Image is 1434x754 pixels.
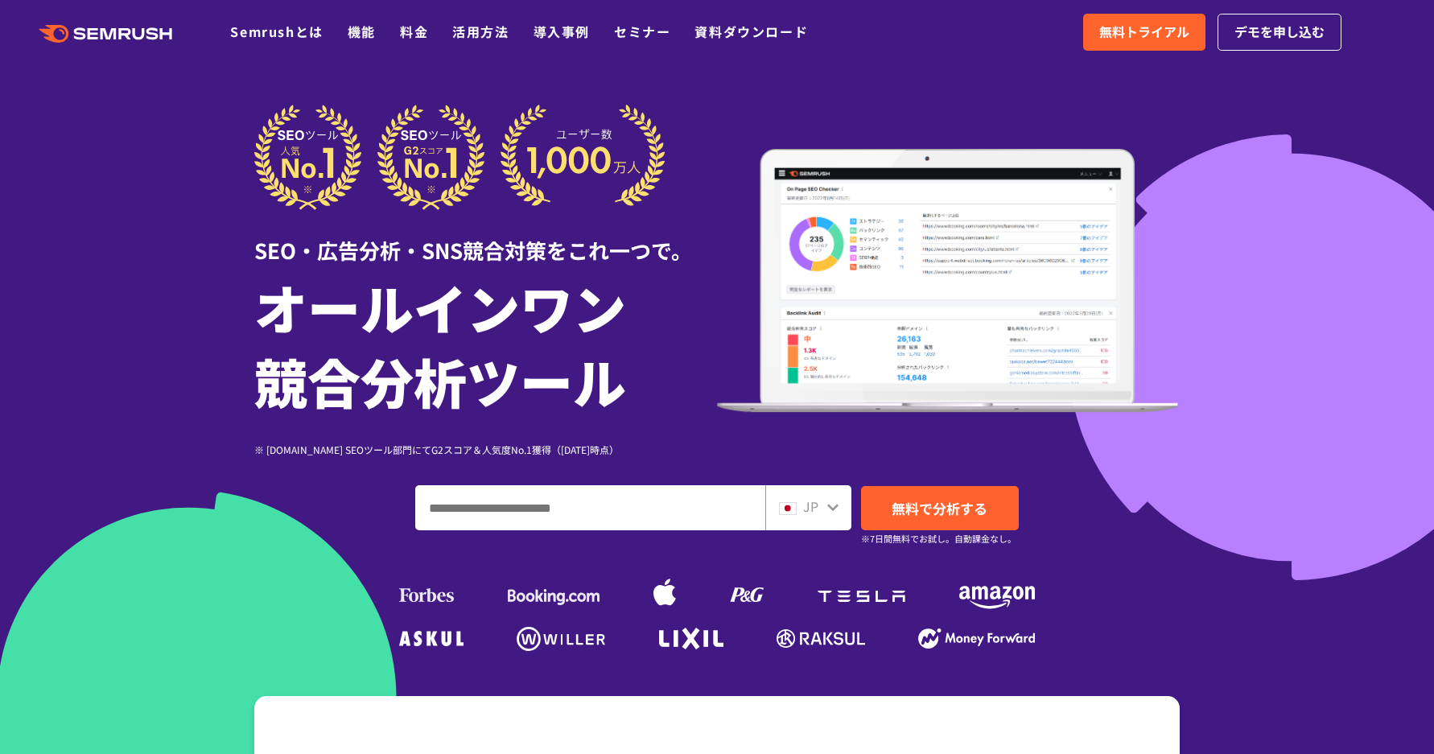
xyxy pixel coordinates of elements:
a: 活用方法 [452,22,509,41]
a: 機能 [348,22,376,41]
div: ※ [DOMAIN_NAME] SEOツール部門にてG2スコア＆人気度No.1獲得（[DATE]時点） [254,442,717,457]
a: 料金 [400,22,428,41]
h1: オールインワン 競合分析ツール [254,270,717,418]
span: 無料で分析する [892,498,987,518]
a: 資料ダウンロード [694,22,808,41]
div: SEO・広告分析・SNS競合対策をこれ一つで。 [254,210,717,266]
a: デモを申し込む [1218,14,1341,51]
a: Semrushとは [230,22,323,41]
a: 無料トライアル [1083,14,1205,51]
span: JP [803,496,818,516]
a: セミナー [614,22,670,41]
a: 導入事例 [534,22,590,41]
a: 無料で分析する [861,486,1019,530]
span: デモを申し込む [1234,22,1325,43]
input: ドメイン、キーワードまたはURLを入力してください [416,486,764,529]
span: 無料トライアル [1099,22,1189,43]
small: ※7日間無料でお試し。自動課金なし。 [861,531,1016,546]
